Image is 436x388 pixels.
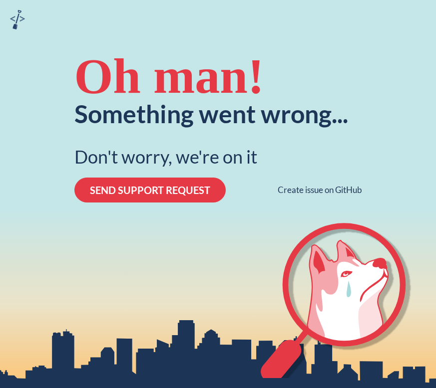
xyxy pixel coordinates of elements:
[236,223,436,378] svg: crying-husky-2
[278,185,362,195] a: Create issue on GitHub
[10,10,25,29] img: sandbox logo
[74,51,265,101] div: Oh man!
[74,101,348,126] div: Something went wrong...
[74,178,226,202] button: SEND SUPPORT REQUEST
[10,10,25,32] a: sandbox logo
[74,146,257,168] div: Don't worry, we're on it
